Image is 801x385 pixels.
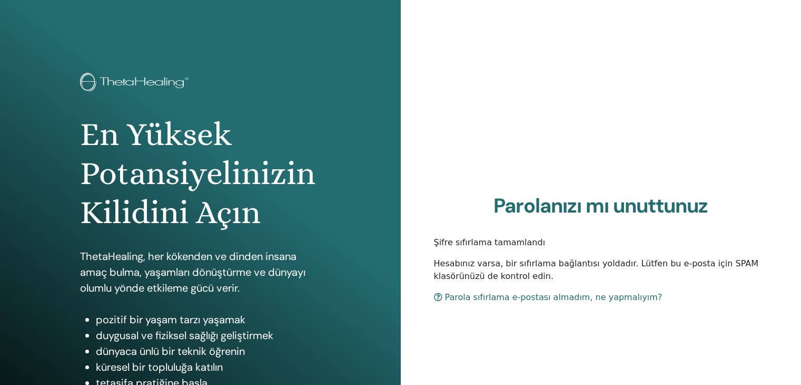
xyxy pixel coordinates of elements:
h2: Parolanızı mı unuttunuz [434,194,768,218]
p: Hesabınız varsa, bir sıfırlama bağlantısı yoldadır. Lütfen bu e-posta için SPAM klasörünüzü de ko... [434,257,768,283]
a: Parola sıfırlama e-postası almadım, ne yapmalıyım? [434,292,662,302]
li: pozitif bir yaşam tarzı yaşamak [96,312,321,328]
li: duygusal ve fiziksel sağlığı geliştirmek [96,328,321,343]
p: Şifre sıfırlama tamamlandı [434,236,768,249]
li: küresel bir topluluğa katılın [96,359,321,375]
li: dünyaca ünlü bir teknik öğrenin [96,343,321,359]
h1: En Yüksek Potansiyelinizin Kilidini Açın [80,115,321,233]
p: ThetaHealing, her kökenden ve dinden insana amaç bulma, yaşamları dönüştürme ve dünyayı olumlu yö... [80,248,321,296]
